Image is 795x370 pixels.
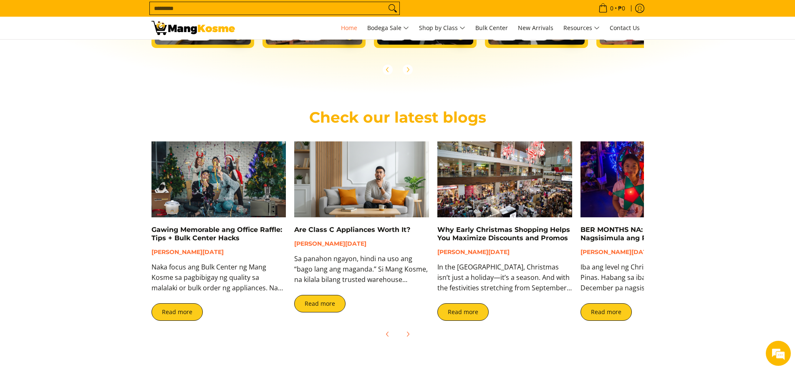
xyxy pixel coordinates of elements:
[151,226,282,242] a: Gawing Memorable ang Office Raffle: Tips + Bulk Center Hacks
[437,141,572,217] img: christmas-bazaar-inside-the-mall-mang-kosme-blog
[437,226,570,242] a: Why Early Christmas Shopping Helps You Maximize Discounts and Promos
[151,21,235,35] img: Mang Kosme: Your Home Appliances Warehouse Sale Partner!
[294,254,429,284] p: Sa panahon ngayon, hindi na uso ang “bago lang ang maganda.” Si Mang Kosme, na kilala bilang trus...
[563,23,600,33] span: Resources
[4,228,159,257] textarea: Type your message and hit 'Enter'
[415,17,469,39] a: Shop by Class
[518,24,553,32] span: New Arrivals
[367,23,409,33] span: Bodega Sale
[43,47,140,58] div: Chat with us now
[151,262,286,293] p: Naka focus ang Bulk Center ng Mang Kosme sa pagbibigay ng quality sa malalaki or bulk order ng ap...
[606,17,644,39] a: Contact Us
[379,325,397,343] button: Previous
[363,17,413,39] a: Bodega Sale
[399,60,417,79] button: Next
[399,325,417,343] button: Next
[151,141,286,217] img: office-raffle-solutions-with-mang-kosme-bulk-center-full-view-mang-kosme
[294,240,366,247] time: [PERSON_NAME][DATE]
[617,5,626,11] span: ₱0
[437,248,510,256] time: [PERSON_NAME][DATE]
[151,108,644,127] h2: Check our latest blogs
[151,248,224,256] time: [PERSON_NAME][DATE]
[437,303,489,321] a: Read more
[596,4,628,13] span: •
[580,226,707,242] a: BER MONTHS NA: Bakit Nga Ba Dito Nagsisimula ang Paskong Pinoy?
[419,23,465,33] span: Shop by Class
[609,5,615,11] span: 0
[471,17,512,39] a: Bulk Center
[386,2,399,15] button: Search
[580,141,715,217] img: a-child-holding-a-parol-mang-kosme-blog
[580,303,632,321] a: Read more
[243,17,644,39] nav: Main Menu
[580,248,653,256] time: [PERSON_NAME][DATE]
[580,262,715,293] p: Iba ang level ng Christmas spirit dito sa Pinas. Habang sa ibang bansa October or December pa nag...
[337,17,361,39] a: Home
[341,24,357,32] span: Home
[610,24,640,32] span: Contact Us
[151,303,203,321] a: Read more
[294,141,429,217] img: https://mangkosme.com/collections/class-c
[379,60,397,79] button: Previous
[137,4,157,24] div: Minimize live chat window
[294,295,346,312] a: Read more
[514,17,558,39] a: New Arrivals
[475,24,508,32] span: Bulk Center
[559,17,604,39] a: Resources
[48,105,115,189] span: We're online!
[294,226,410,234] a: Are Class C Appliances Worth It?
[437,262,572,293] p: In the [GEOGRAPHIC_DATA], Christmas isn’t just a holiday—it’s a season. And with the festivities ...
